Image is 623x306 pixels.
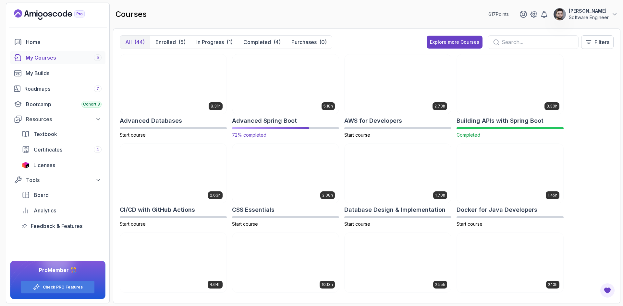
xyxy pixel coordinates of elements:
h2: GitHub Toolkit [457,295,497,304]
p: 5.18h [324,104,333,109]
h2: Git for Professionals [232,295,291,304]
button: Explore more Courses [427,36,483,49]
span: Board [34,191,49,199]
span: Textbook [33,130,57,138]
span: 72% completed [232,132,266,138]
h2: Advanced Databases [120,116,182,125]
p: Filters [594,38,609,46]
div: Tools [26,176,102,184]
img: CI/CD with GitHub Actions card [120,144,226,203]
div: (4) [274,38,281,46]
a: analytics [18,204,105,217]
p: Software Engineer [569,14,609,21]
h2: CI/CD with GitHub Actions [120,205,195,214]
p: 8.31h [211,104,221,109]
a: home [10,36,105,49]
img: Building APIs with Spring Boot card [457,54,563,114]
img: AWS for Developers card [345,54,451,114]
button: Resources [10,113,105,125]
p: 2.55h [435,282,445,287]
div: (1) [226,38,233,46]
span: Cohort 3 [83,102,100,107]
p: 10.13h [322,282,333,287]
h2: CSS Essentials [232,205,275,214]
h2: Database Design & Implementation [344,205,446,214]
p: 617 Points [488,11,509,17]
p: 3.30h [546,104,557,109]
button: user profile image[PERSON_NAME]Software Engineer [553,8,618,21]
p: 1.70h [435,193,445,198]
a: Check PRO Features [43,285,83,290]
h2: Git & GitHub Fundamentals [344,295,421,304]
div: Resources [26,115,102,123]
h2: Building APIs with Spring Boot [457,116,544,125]
span: 5 [96,55,99,60]
div: My Builds [26,69,102,77]
h2: courses [116,9,147,19]
img: Git for Professionals card [232,233,339,292]
span: Start course [232,221,258,227]
button: Enrolled(5) [150,36,191,49]
div: My Courses [26,54,102,62]
span: 7 [96,86,99,91]
span: Start course [457,221,483,227]
img: Database Design & Implementation card [345,144,451,203]
span: Start course [120,221,146,227]
button: Check PRO Features [21,280,95,294]
button: Open Feedback Button [600,283,615,298]
button: Filters [581,35,614,49]
button: Tools [10,174,105,186]
a: Landing page [14,9,100,20]
div: Bootcamp [26,100,102,108]
span: Start course [344,132,370,138]
div: (5) [178,38,186,46]
img: Advanced Spring Boot card [230,53,341,115]
img: jetbrains icon [22,162,30,168]
h2: Docker For Professionals [120,295,191,304]
p: All [125,38,132,46]
p: 4.64h [210,282,221,287]
p: 2.08h [322,193,333,198]
p: Purchases [291,38,317,46]
a: licenses [18,159,105,172]
a: courses [10,51,105,64]
p: 2.63h [210,193,221,198]
img: Docker for Java Developers card [457,144,563,203]
div: Roadmaps [24,85,102,93]
div: (44) [134,38,145,46]
img: Git & GitHub Fundamentals card [345,233,451,292]
a: textbook [18,128,105,141]
span: Certificates [34,146,62,153]
span: Feedback & Features [31,222,82,230]
span: Analytics [34,207,56,214]
p: 2.73h [434,104,445,109]
p: 1.45h [548,193,557,198]
h2: AWS for Developers [344,116,402,125]
button: Completed(4) [238,36,286,49]
a: feedback [18,220,105,232]
p: 2.10h [548,282,557,287]
a: roadmaps [10,82,105,95]
h2: Advanced Spring Boot [232,116,297,125]
button: Purchases(0) [286,36,332,49]
a: builds [10,67,105,80]
span: 4 [96,147,99,152]
h2: Docker for Java Developers [457,205,537,214]
span: Licenses [33,161,55,169]
div: (0) [319,38,327,46]
p: Completed [243,38,271,46]
a: board [18,188,105,201]
div: Explore more Courses [430,39,479,45]
span: Start course [344,221,370,227]
span: Completed [457,132,480,138]
button: In Progress(1) [191,36,238,49]
img: user profile image [554,8,566,20]
button: All(44) [120,36,150,49]
p: [PERSON_NAME] [569,8,609,14]
a: Building APIs with Spring Boot card3.30hBuilding APIs with Spring BootCompleted [457,54,564,138]
p: Enrolled [155,38,176,46]
img: Docker For Professionals card [120,233,226,292]
img: Advanced Databases card [120,54,226,114]
input: Search... [502,38,573,46]
div: Home [26,38,102,46]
